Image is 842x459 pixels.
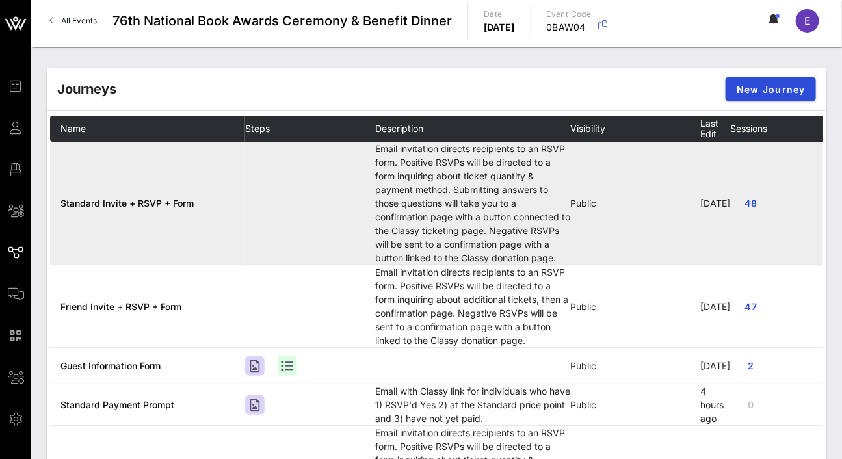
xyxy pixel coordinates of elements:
[700,116,730,142] th: Last Edit: Not sorted. Activate to sort ascending.
[741,360,761,371] span: 2
[60,399,174,410] a: Standard Payment Prompt
[547,21,592,34] p: 0BAW04
[570,360,596,371] span: Public
[700,386,724,424] span: 4 hours ago
[570,301,596,312] span: Public
[375,116,570,142] th: Description: Not sorted. Activate to sort ascending.
[804,14,811,27] span: E
[375,142,570,265] td: Email invitation directs recipients to an RSVP form. Positive RSVPs will be directed to a form in...
[60,301,181,312] a: Friend Invite + RSVP + Form
[796,9,819,33] div: E
[484,8,515,21] p: Date
[60,360,161,371] a: Guest Information Form
[741,198,761,209] span: 48
[570,123,605,134] span: Visibility
[57,79,116,99] div: Journeys
[61,16,97,25] span: All Events
[112,11,452,31] span: 76th National Book Awards Ceremony & Benefit Dinner
[50,116,245,142] th: Name: Not sorted. Activate to sort ascending.
[730,192,772,215] button: 48
[570,399,596,410] span: Public
[484,21,515,34] p: [DATE]
[736,84,806,95] span: New Journey
[700,198,730,209] span: [DATE]
[700,118,718,139] span: Last Edit
[730,123,767,134] span: Sessions
[726,77,816,101] button: New Journey
[60,123,86,134] span: Name
[245,116,375,142] th: Steps
[547,8,592,21] p: Event Code
[375,123,423,134] span: Description
[375,265,570,348] td: Email invitation directs recipients to an RSVP form. Positive RSVPs will be directed to a form in...
[570,198,596,209] span: Public
[741,301,761,312] span: 47
[730,295,772,318] button: 47
[700,301,730,312] span: [DATE]
[700,360,730,371] span: [DATE]
[60,198,194,209] a: Standard Invite + RSVP + Form
[245,123,270,134] span: Steps
[375,384,570,426] td: Email with Classy link for individuals who have 1) RSVP'd Yes 2) at the Standard price point and ...
[730,354,772,378] button: 2
[570,116,700,142] th: Visibility: Not sorted. Activate to sort ascending.
[42,10,105,31] a: All Events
